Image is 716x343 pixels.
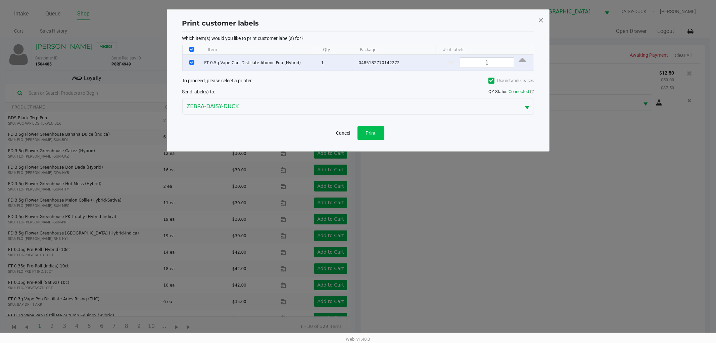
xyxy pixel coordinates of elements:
input: Select Row [189,60,194,65]
label: Use network devices [488,78,534,84]
span: To proceed, please select a printer. [182,78,253,83]
input: Select All Rows [189,47,194,52]
th: Item [201,45,316,55]
span: Send label(s) to: [182,89,216,94]
td: 1 [318,55,356,71]
p: Which item(s) would you like to print customer label(s) for? [182,35,534,41]
th: # of labels [436,45,528,55]
span: QZ Status: [489,89,534,94]
th: Package [353,45,436,55]
button: Cancel [332,126,355,140]
h1: Print customer labels [182,18,259,28]
span: ZEBRA-DAISY-DUCK [187,102,517,111]
span: Web: v1.40.0 [346,337,370,342]
th: Qty [316,45,353,55]
span: Print [366,130,376,136]
span: Connected [509,89,529,94]
button: Select [521,98,534,114]
button: Print [357,126,384,140]
td: 0485182770142272 [356,55,440,71]
div: Data table [183,45,534,71]
td: FT 0.5g Vape Cart Distillate Atomic Pop (Hybrid) [201,55,318,71]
